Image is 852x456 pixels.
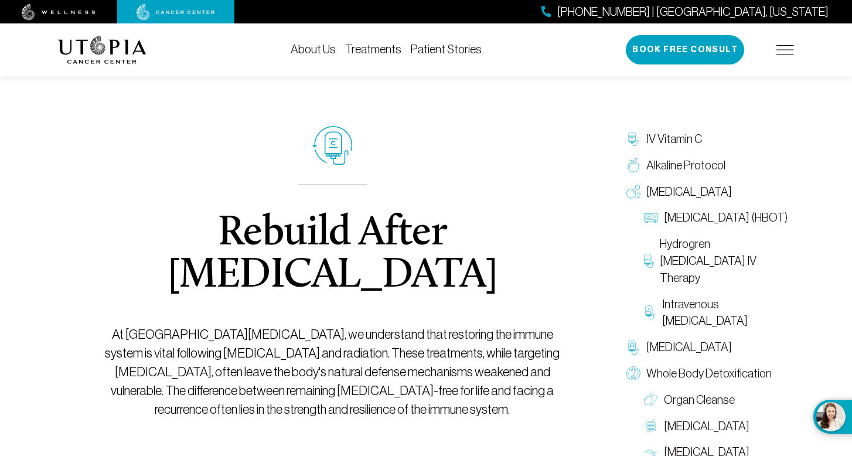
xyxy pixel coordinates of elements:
a: [MEDICAL_DATA] [621,334,794,360]
a: [PHONE_NUMBER] | [GEOGRAPHIC_DATA], [US_STATE] [541,4,829,21]
img: IV Vitamin C [626,132,640,146]
span: [MEDICAL_DATA] (HBOT) [664,209,788,226]
a: Organ Cleanse [638,387,794,413]
span: [MEDICAL_DATA] [646,183,732,200]
img: Organ Cleanse [644,393,658,407]
img: Oxygen Therapy [626,185,640,199]
h1: Rebuild After [MEDICAL_DATA] [99,213,566,297]
img: Chelation Therapy [626,341,640,355]
a: [MEDICAL_DATA] (HBOT) [638,205,794,231]
a: Intravenous [MEDICAL_DATA] [638,291,794,335]
img: icon [312,126,353,165]
img: cancer center [137,4,215,21]
a: Whole Body Detoxification [621,360,794,387]
img: Hyperbaric Oxygen Therapy (HBOT) [644,211,658,225]
p: At [GEOGRAPHIC_DATA][MEDICAL_DATA], we understand that restoring the immune system is vital follo... [99,325,566,418]
img: icon-hamburger [776,45,794,55]
a: Patient Stories [411,43,482,56]
span: Hydrogren [MEDICAL_DATA] IV Therapy [660,236,788,286]
a: [MEDICAL_DATA] [621,179,794,205]
span: IV Vitamin C [646,131,702,148]
a: Alkaline Protocol [621,152,794,179]
a: [MEDICAL_DATA] [638,413,794,440]
a: About Us [291,43,336,56]
img: logo [58,36,146,64]
span: Whole Body Detoxification [646,365,772,382]
span: [PHONE_NUMBER] | [GEOGRAPHIC_DATA], [US_STATE] [557,4,829,21]
img: Whole Body Detoxification [626,366,640,380]
a: Treatments [345,43,401,56]
img: Hydrogren Peroxide IV Therapy [644,254,654,268]
span: Alkaline Protocol [646,157,725,174]
img: Colon Therapy [644,419,658,433]
img: Alkaline Protocol [626,158,640,172]
img: Intravenous Ozone Therapy [644,305,656,319]
span: Organ Cleanse [664,392,735,409]
img: wellness [22,4,96,21]
a: Hydrogren [MEDICAL_DATA] IV Therapy [638,231,794,291]
button: Book Free Consult [626,35,744,64]
span: Intravenous [MEDICAL_DATA] [662,296,788,330]
a: IV Vitamin C [621,126,794,152]
span: [MEDICAL_DATA] [646,339,732,356]
span: [MEDICAL_DATA] [664,418,749,435]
